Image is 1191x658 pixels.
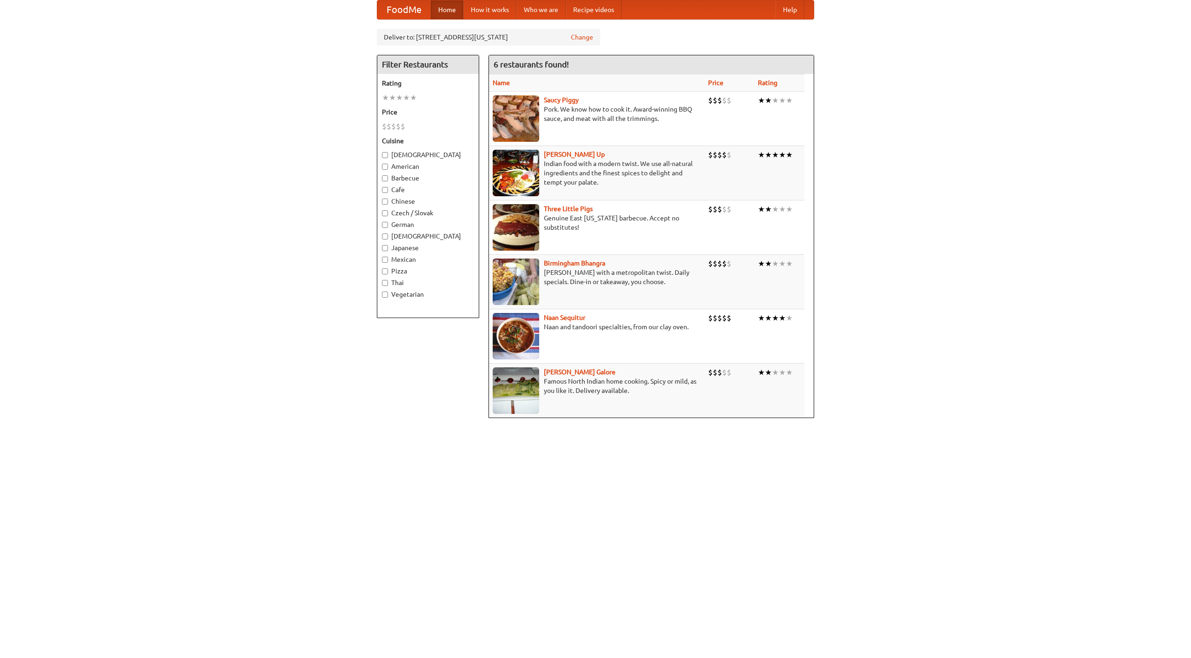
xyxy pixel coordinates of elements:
[493,377,701,395] p: Famous North Indian home cooking. Spicy or mild, as you like it. Delivery available.
[544,205,593,213] b: Three Little Pigs
[382,233,388,239] input: [DEMOGRAPHIC_DATA]
[779,313,786,323] li: ★
[493,322,701,332] p: Naan and tandoori specialties, from our clay oven.
[382,257,388,263] input: Mexican
[382,268,388,274] input: Pizza
[544,368,616,376] b: [PERSON_NAME] Galore
[382,222,388,228] input: German
[389,93,396,103] li: ★
[382,136,474,146] h5: Cuisine
[722,150,727,160] li: $
[776,0,804,19] a: Help
[396,121,401,132] li: $
[786,259,793,269] li: ★
[544,96,579,104] b: Saucy Piggy
[493,204,539,251] img: littlepigs.jpg
[544,314,585,321] a: Naan Sequitur
[382,255,474,264] label: Mexican
[493,79,510,86] a: Name
[493,159,701,187] p: Indian food with a modern twist. We use all-natural ingredients and the finest spices to delight ...
[708,313,713,323] li: $
[779,95,786,106] li: ★
[727,204,731,214] li: $
[387,121,391,132] li: $
[717,367,722,378] li: $
[382,152,388,158] input: [DEMOGRAPHIC_DATA]
[772,95,779,106] li: ★
[493,313,539,359] img: naansequitur.jpg
[516,0,566,19] a: Who we are
[382,197,474,206] label: Chinese
[382,208,474,218] label: Czech / Slovak
[463,0,516,19] a: How it works
[382,280,388,286] input: Thai
[410,93,417,103] li: ★
[779,150,786,160] li: ★
[722,204,727,214] li: $
[571,33,593,42] a: Change
[717,204,722,214] li: $
[786,95,793,106] li: ★
[786,313,793,323] li: ★
[708,259,713,269] li: $
[713,95,717,106] li: $
[772,259,779,269] li: ★
[377,55,479,74] h4: Filter Restaurants
[772,313,779,323] li: ★
[396,93,403,103] li: ★
[717,313,722,323] li: $
[727,367,731,378] li: $
[772,204,779,214] li: ★
[765,367,772,378] li: ★
[544,259,605,267] a: Birmingham Bhangra
[382,93,389,103] li: ★
[377,29,600,46] div: Deliver to: [STREET_ADDRESS][US_STATE]
[708,150,713,160] li: $
[758,313,765,323] li: ★
[717,150,722,160] li: $
[377,0,431,19] a: FoodMe
[493,259,539,305] img: bhangra.jpg
[493,268,701,286] p: [PERSON_NAME] with a metropolitan twist. Daily specials. Dine-in or takeaway, you choose.
[708,79,723,86] a: Price
[758,367,765,378] li: ★
[713,367,717,378] li: $
[382,266,474,276] label: Pizza
[382,107,474,117] h5: Price
[391,121,396,132] li: $
[727,259,731,269] li: $
[493,213,701,232] p: Genuine East [US_STATE] barbecue. Accept no substitutes!
[722,367,727,378] li: $
[727,150,731,160] li: $
[494,60,569,69] ng-pluralize: 6 restaurants found!
[382,175,388,181] input: Barbecue
[786,150,793,160] li: ★
[544,151,605,158] a: [PERSON_NAME] Up
[382,121,387,132] li: $
[722,95,727,106] li: $
[758,79,777,86] a: Rating
[708,95,713,106] li: $
[382,210,388,216] input: Czech / Slovak
[403,93,410,103] li: ★
[786,204,793,214] li: ★
[758,95,765,106] li: ★
[382,199,388,205] input: Chinese
[758,204,765,214] li: ★
[382,292,388,298] input: Vegetarian
[708,204,713,214] li: $
[722,259,727,269] li: $
[765,313,772,323] li: ★
[382,278,474,287] label: Thai
[713,313,717,323] li: $
[717,259,722,269] li: $
[765,150,772,160] li: ★
[382,185,474,194] label: Cafe
[382,245,388,251] input: Japanese
[493,105,701,123] p: Pork. We know how to cook it. Award-winning BBQ sauce, and meat with all the trimmings.
[713,259,717,269] li: $
[779,367,786,378] li: ★
[566,0,622,19] a: Recipe videos
[717,95,722,106] li: $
